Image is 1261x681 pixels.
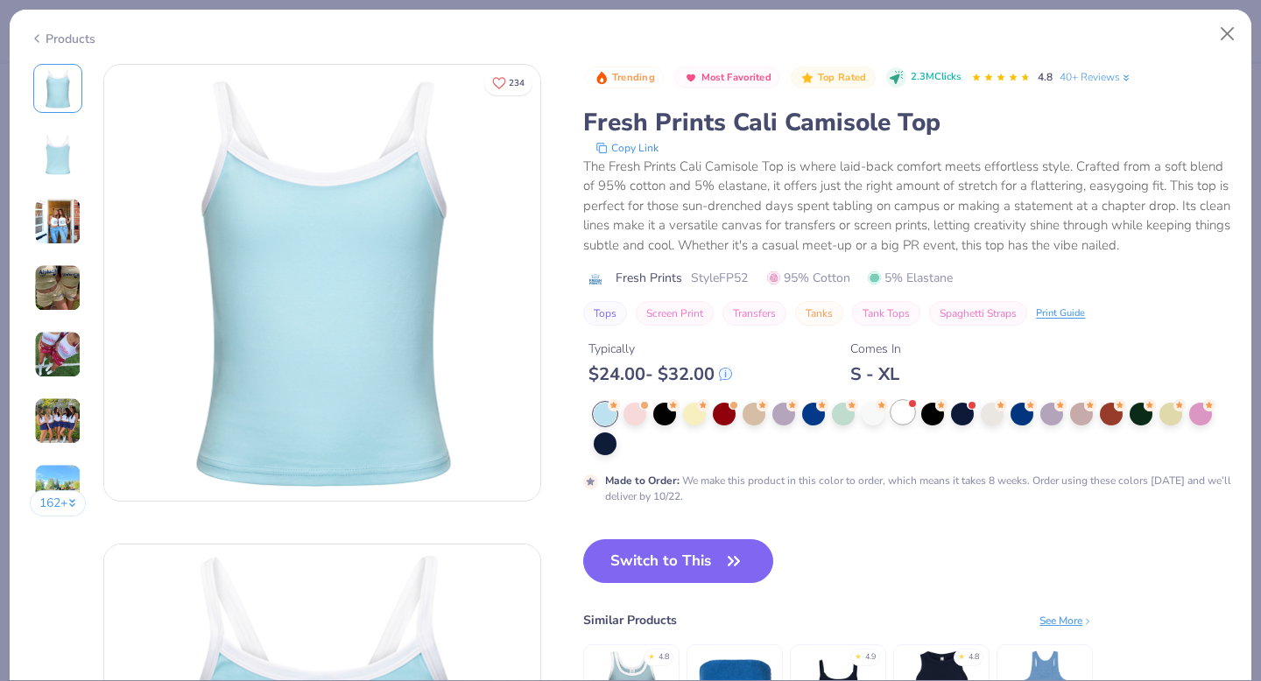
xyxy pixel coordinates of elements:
[583,272,607,286] img: brand logo
[969,651,979,663] div: 4.8
[795,301,843,326] button: Tanks
[722,301,786,326] button: Transfers
[583,301,627,326] button: Tops
[34,397,81,445] img: User generated content
[691,269,748,287] span: Style FP52
[616,269,682,287] span: Fresh Prints
[595,71,609,85] img: Trending sort
[509,79,525,88] span: 234
[865,651,876,663] div: 4.9
[583,611,677,629] div: Similar Products
[791,67,875,89] button: Badge Button
[958,651,965,658] div: ★
[588,363,732,385] div: $ 24.00 - $ 32.00
[868,269,953,287] span: 5% Elastane
[34,198,81,245] img: User generated content
[37,67,79,109] img: Front
[590,139,664,157] button: copy to clipboard
[612,73,655,82] span: Trending
[674,67,780,89] button: Badge Button
[583,157,1231,256] div: The Fresh Prints Cali Camisole Top is where laid-back comfort meets effortless style. Crafted fro...
[659,651,669,663] div: 4.8
[1211,18,1244,51] button: Close
[34,464,81,511] img: User generated content
[855,651,862,658] div: ★
[850,363,901,385] div: S - XL
[800,71,814,85] img: Top Rated sort
[34,331,81,378] img: User generated content
[104,65,540,501] img: Front
[37,134,79,176] img: Back
[929,301,1027,326] button: Spaghetti Straps
[30,490,87,516] button: 162+
[1036,306,1085,321] div: Print Guide
[818,73,867,82] span: Top Rated
[701,73,771,82] span: Most Favorited
[684,71,698,85] img: Most Favorited sort
[484,70,532,95] button: Like
[1038,70,1053,84] span: 4.8
[605,474,680,488] strong: Made to Order :
[1039,613,1093,628] div: See More
[30,30,95,48] div: Products
[34,264,81,312] img: User generated content
[971,64,1031,92] div: 4.8 Stars
[583,539,773,583] button: Switch to This
[636,301,714,326] button: Screen Print
[1060,69,1132,85] a: 40+ Reviews
[583,106,1231,139] div: Fresh Prints Cali Camisole Top
[767,269,850,287] span: 95% Cotton
[852,301,920,326] button: Tank Tops
[588,340,732,358] div: Typically
[605,473,1231,504] div: We make this product in this color to order, which means it takes 8 weeks. Order using these colo...
[850,340,901,358] div: Comes In
[911,70,961,85] span: 2.3M Clicks
[648,651,655,658] div: ★
[585,67,664,89] button: Badge Button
